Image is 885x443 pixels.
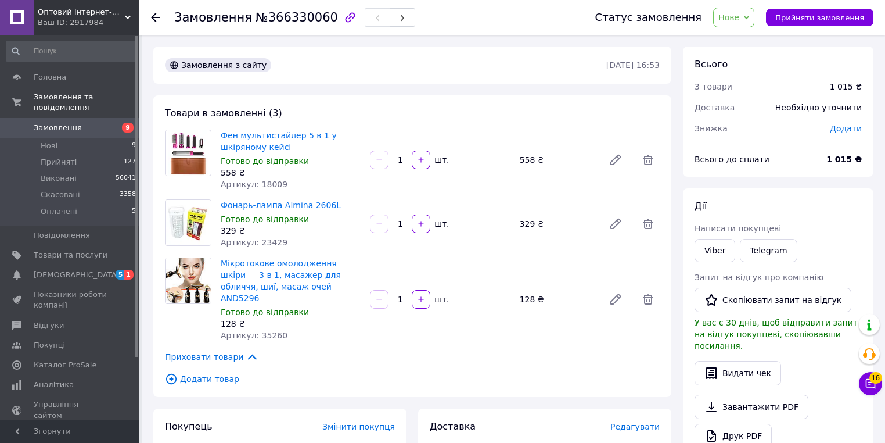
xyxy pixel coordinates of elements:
span: Нове [718,13,739,22]
span: 3 товари [695,82,732,91]
span: Артикул: 18009 [221,180,287,189]
div: шт. [431,154,450,166]
div: 1 015 ₴ [830,81,862,92]
span: 16 [869,372,882,384]
a: Редагувати [604,148,627,172]
span: Покупці [34,340,65,351]
a: Telegram [740,239,797,262]
div: Необхідно уточнити [768,95,869,120]
span: Видалити [636,212,660,235]
span: Оплачені [41,206,77,217]
span: Готово до відправки [221,156,309,166]
span: Знижка [695,124,728,133]
a: Завантажити PDF [695,395,808,419]
span: Замовлення [174,10,252,24]
span: Товари в замовленні (3) [165,108,282,119]
span: Дії [695,201,707,212]
span: Повідомлення [34,230,90,241]
a: Мікротокове омолодження шкіри — 3 в 1, масажер для обличчя, шиї, масаж очей AND5296 [221,259,341,303]
span: №366330060 [256,10,338,24]
span: Аналітика [34,380,74,390]
button: Скопіювати запит на відгук [695,288,851,312]
span: 9 [132,141,136,151]
b: 1 015 ₴ [826,155,862,164]
span: 5 [116,270,125,280]
span: Артикул: 23429 [221,238,287,247]
a: Фен мультистайлер 5 в 1 у шкіряному кейсі [221,131,337,152]
span: 9 [122,123,134,133]
span: У вас є 30 днів, щоб відправити запит на відгук покупцеві, скопіювавши посилання. [695,318,858,351]
span: Написати покупцеві [695,224,781,233]
button: Видати чек [695,361,781,385]
img: Фонарь-лампа Almina 2606L [166,200,211,245]
span: Скасовані [41,190,80,200]
div: Повернутися назад [151,12,160,23]
span: Показники роботи компанії [34,290,107,310]
span: Прийняти замовлення [775,13,864,22]
span: Запит на відгук про компанію [695,273,823,282]
span: Доставка [430,421,476,432]
img: Фен мультистайлер 5 в 1 у шкіряному кейсі [168,130,208,176]
div: шт. [431,218,450,230]
div: 128 ₴ [221,318,361,330]
span: Змінити покупця [322,422,395,431]
span: Доставка [695,103,735,112]
span: Видалити [636,288,660,311]
div: 558 ₴ [221,167,361,178]
span: Всього [695,59,728,70]
span: Артикул: 35260 [221,331,287,340]
span: Всього до сплати [695,155,769,164]
div: 329 ₴ [221,225,361,237]
a: Редагувати [604,212,627,235]
div: шт. [431,294,450,305]
button: Чат з покупцем16 [859,372,882,395]
span: Замовлення [34,123,82,133]
span: Додати товар [165,373,660,385]
span: Готово до відправки [221,308,309,317]
span: Покупець [165,421,213,432]
span: Нові [41,141,57,151]
a: Фонарь-лампа Almina 2606L [221,201,341,210]
time: [DATE] 16:53 [606,60,660,70]
div: Замовлення з сайту [165,58,271,72]
span: 5 [132,206,136,217]
div: Ваш ID: 2917984 [38,17,139,28]
span: [DEMOGRAPHIC_DATA] [34,270,120,280]
span: Замовлення та повідомлення [34,92,139,113]
span: Виконані [41,173,77,184]
span: Каталог ProSale [34,360,96,370]
span: 1 [124,270,134,280]
span: 3358 [120,190,136,200]
span: 127 [124,157,136,167]
span: Управління сайтом [34,399,107,420]
a: Редагувати [604,288,627,311]
button: Прийняти замовлення [766,9,873,26]
img: Мікротокове омолодження шкіри — 3 в 1, масажер для обличчя, шиї, масаж очей AND5296 [166,258,211,303]
span: Редагувати [610,422,660,431]
div: Статус замовлення [595,12,702,23]
a: Viber [695,239,735,262]
span: 56041 [116,173,136,184]
span: Видалити [636,148,660,172]
span: Головна [34,72,66,83]
span: Прийняті [41,157,77,167]
div: 329 ₴ [515,216,599,232]
span: Готово до відправки [221,215,309,224]
div: 128 ₴ [515,291,599,308]
div: 558 ₴ [515,152,599,168]
span: Приховати товари [165,351,258,363]
span: Оптовий інтернет-магазин "Big Opt" [38,7,125,17]
span: Товари та послуги [34,250,107,260]
span: Відгуки [34,320,64,331]
span: Додати [830,124,862,133]
input: Пошук [6,41,137,62]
